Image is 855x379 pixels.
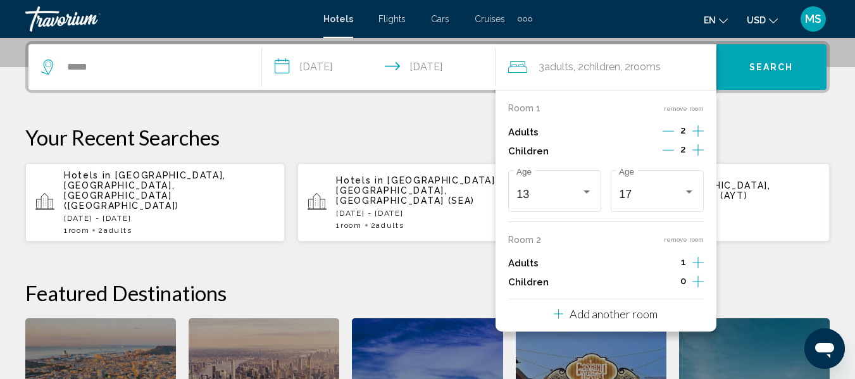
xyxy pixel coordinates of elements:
span: MS [805,13,821,25]
button: Change currency [747,11,778,29]
p: Room 2 [508,235,541,245]
span: Room [68,226,90,235]
span: USD [747,15,766,25]
div: Search widget [28,44,827,90]
button: Change language [704,11,728,29]
button: Decrement children [663,144,674,159]
button: Increment adults [692,123,704,142]
p: Adults [508,258,539,269]
button: remove room [664,104,704,113]
span: 3 [539,58,573,76]
p: Adults [508,127,539,138]
span: , 2 [573,58,620,76]
span: Hotels in [336,175,384,185]
button: Decrement adults [663,125,674,140]
span: 0 [680,276,686,286]
button: Extra navigation items [518,9,532,29]
span: Hotels in [64,170,111,180]
button: Increment children [692,273,704,292]
button: Travelers: 3 adults, 2 children [496,44,716,90]
a: Flights [378,14,406,24]
span: Adults [376,221,404,230]
button: Hotels in [GEOGRAPHIC_DATA], [GEOGRAPHIC_DATA], [GEOGRAPHIC_DATA] (SEA)[DATE] - [DATE]1Room2Adults [297,163,557,242]
p: Room 1 [508,103,540,113]
span: [GEOGRAPHIC_DATA], [GEOGRAPHIC_DATA], [GEOGRAPHIC_DATA] ([GEOGRAPHIC_DATA]) [64,170,226,211]
span: Room [340,221,362,230]
span: 1 [681,257,686,267]
button: Decrement children [663,275,674,290]
span: 17 [619,188,632,201]
span: [GEOGRAPHIC_DATA], [GEOGRAPHIC_DATA], [GEOGRAPHIC_DATA] (SEA) [336,175,498,206]
span: 1 [336,221,361,230]
p: [DATE] - [DATE] [336,209,547,218]
span: 2 [98,226,132,235]
span: Adults [104,226,132,235]
button: remove room [664,235,704,244]
span: Adults [544,61,573,73]
button: Hotels in [GEOGRAPHIC_DATA], [GEOGRAPHIC_DATA], [GEOGRAPHIC_DATA] ([GEOGRAPHIC_DATA])[DATE] - [DA... [25,163,285,242]
a: Cars [431,14,449,24]
span: 2 [371,221,404,230]
iframe: Button to launch messaging window [804,328,845,369]
a: Travorium [25,6,311,32]
a: Cruises [475,14,505,24]
p: Children [508,277,549,288]
a: Hotels [323,14,353,24]
button: Check-in date: Dec 11, 2025 Check-out date: Dec 18, 2025 [262,44,496,90]
button: Add another room [554,299,658,325]
span: 2 [680,125,686,135]
h2: Featured Destinations [25,280,830,306]
p: Add another room [570,307,658,321]
p: Your Recent Searches [25,125,830,150]
button: Increment adults [692,254,704,273]
button: User Menu [797,6,830,32]
span: rooms [630,61,661,73]
span: 2 [680,144,686,154]
p: Children [508,146,549,157]
p: [DATE] - [DATE] [64,214,275,223]
button: Increment children [692,142,704,161]
span: 13 [516,188,529,201]
span: Children [584,61,620,73]
span: , 2 [620,58,661,76]
span: en [704,15,716,25]
span: Search [749,63,794,73]
button: Search [716,44,827,90]
span: 1 [64,226,89,235]
button: Decrement adults [663,256,675,271]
